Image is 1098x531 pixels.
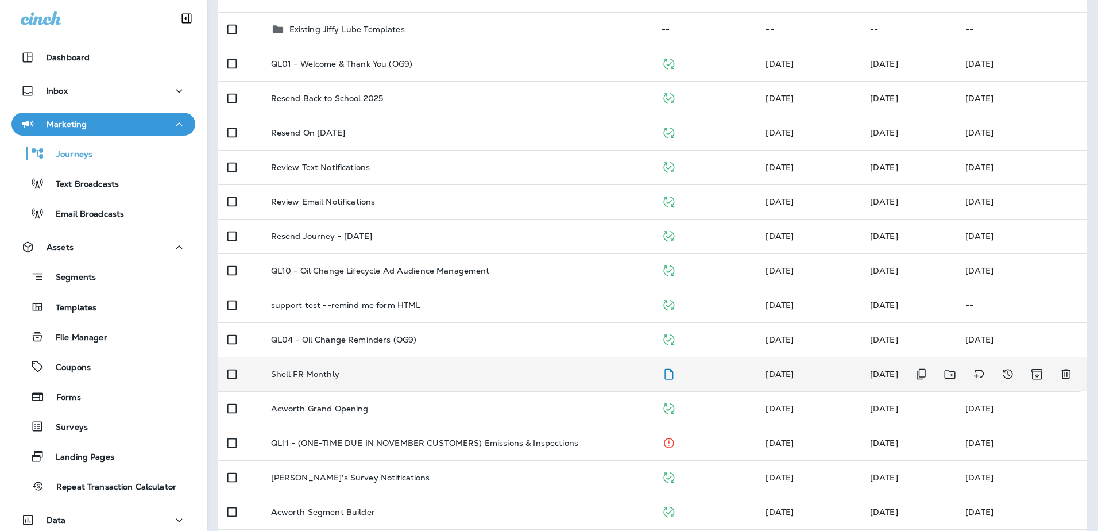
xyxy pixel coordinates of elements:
[765,231,794,241] span: J-P Scoville
[11,295,195,319] button: Templates
[870,59,898,69] span: J-P Scoville
[271,59,412,68] p: QL01 - Welcome & Thank You (OG9)
[870,128,898,138] span: J-P Scoville
[271,197,376,206] p: Review Email Notifications
[46,86,68,95] p: Inbox
[956,12,1087,47] td: --
[271,301,421,310] p: support test --remind me form HTML
[938,363,962,386] button: Move to folder
[765,265,794,276] span: J-P Scoville
[11,355,195,379] button: Coupons
[662,92,676,102] span: Published
[956,253,1087,288] td: [DATE]
[44,272,96,284] p: Segments
[44,363,91,374] p: Coupons
[271,266,490,275] p: QL10 - Oil Change Lifecycle Ad Audience Management
[956,495,1087,529] td: [DATE]
[870,197,898,207] span: Lauren Wilbanks
[956,460,1087,495] td: [DATE]
[870,334,898,345] span: J-P Scoville
[11,264,195,289] button: Segments
[662,402,676,413] span: Published
[662,299,676,309] span: Published
[662,161,676,171] span: Published
[44,179,119,190] p: Text Broadcasts
[44,452,114,463] p: Landing Pages
[171,7,203,30] button: Collapse Sidebar
[11,113,195,136] button: Marketing
[968,363,991,386] button: Add tags
[662,195,676,206] span: Published
[765,197,794,207] span: Lauren Wilbanks
[271,128,345,137] p: Resend On [DATE]
[47,243,74,252] p: Assets
[44,333,107,344] p: File Manager
[271,473,430,482] p: [PERSON_NAME]'s Survey Notifications
[271,370,339,379] p: Shell FR Monthly
[765,93,794,103] span: J-P Scoville
[662,126,676,137] span: Published
[910,363,933,386] button: Duplicate
[46,53,90,62] p: Dashboard
[11,474,195,498] button: Repeat Transaction Calculator
[956,426,1087,460] td: [DATE]
[1025,363,1049,386] button: Archive
[765,472,794,483] span: Michelle Anderson
[47,120,87,129] p: Marketing
[11,201,195,225] button: Email Broadcasts
[662,471,676,482] span: Published
[956,81,1087,116] td: [DATE]
[271,507,375,517] p: Acworth Segment Builder
[870,507,898,517] span: J-P Scoville
[870,231,898,241] span: J-P Scoville
[870,369,898,379] span: J-P Scoville
[870,93,898,103] span: J-P Scoville
[956,184,1087,219] td: [DATE]
[271,232,372,241] p: Resend Journey - [DATE]
[1054,363,1077,386] button: Delete
[11,46,195,69] button: Dashboard
[765,438,794,448] span: J-P Scoville
[11,414,195,438] button: Surveys
[756,12,860,47] td: --
[765,507,794,517] span: J-P Scoville
[11,325,195,349] button: File Manager
[271,163,370,172] p: Review Text Notifications
[765,403,794,414] span: Alyson Dixon
[271,438,578,448] p: QL11 - (ONE-TIME DUE IN NOVEMBER CUSTOMERS) Emissions & Inspections
[861,12,956,47] td: --
[289,25,405,34] p: Existing Jiffy Lube Templates
[765,334,794,345] span: J-P Scoville
[765,369,794,379] span: J-P Scoville
[956,391,1087,426] td: [DATE]
[870,300,898,310] span: Eluwa Monday
[45,393,81,403] p: Forms
[11,141,195,166] button: Journeys
[870,472,898,483] span: Lauren Wilbanks
[662,506,676,516] span: Published
[11,444,195,468] button: Landing Pages
[11,79,195,102] button: Inbox
[662,264,676,275] span: Published
[765,128,794,138] span: J-P Scoville
[45,149,92,160] p: Journeys
[870,403,898,414] span: J-P Scoville
[870,265,898,276] span: Unknown
[765,300,794,310] span: Eluwa Monday
[662,333,676,344] span: Published
[956,322,1087,357] td: [DATE]
[870,162,898,172] span: Lauren Wilbanks
[956,47,1087,81] td: [DATE]
[662,368,676,378] span: Draft
[662,57,676,68] span: Published
[47,515,66,525] p: Data
[652,12,756,47] td: --
[11,236,195,259] button: Assets
[965,301,1077,310] p: --
[271,404,369,413] p: Acworth Grand Opening
[45,482,176,493] p: Repeat Transaction Calculator
[870,438,898,448] span: Unknown
[996,363,1019,386] button: View Changelog
[11,384,195,409] button: Forms
[956,116,1087,150] td: [DATE]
